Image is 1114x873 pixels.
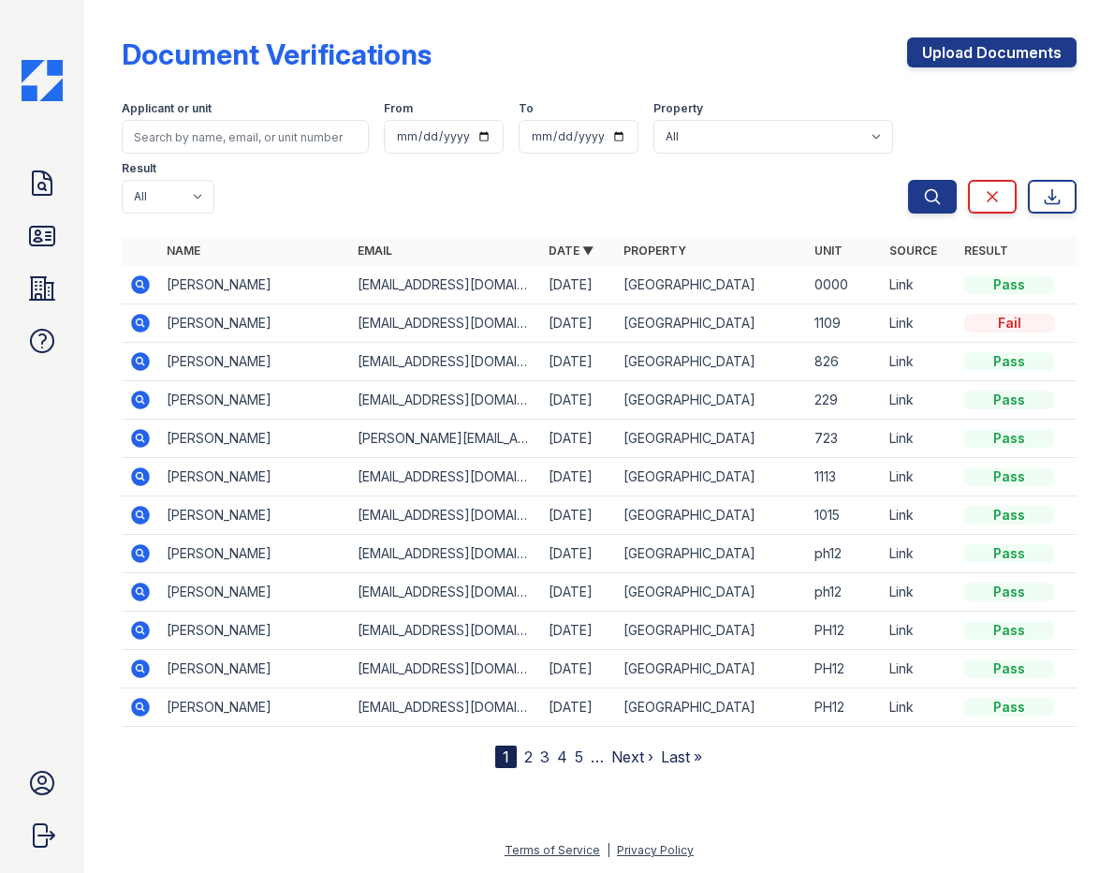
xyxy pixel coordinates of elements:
[541,535,616,573] td: [DATE]
[519,101,534,116] label: To
[807,381,882,420] td: 229
[167,244,200,258] a: Name
[882,458,957,496] td: Link
[159,381,350,420] td: [PERSON_NAME]
[814,244,843,258] a: Unit
[616,650,807,688] td: [GEOGRAPHIC_DATA]
[617,843,694,857] a: Privacy Policy
[889,244,937,258] a: Source
[807,535,882,573] td: ph12
[616,612,807,650] td: [GEOGRAPHIC_DATA]
[350,688,541,727] td: [EMAIL_ADDRESS][DOMAIN_NAME]
[964,506,1054,525] div: Pass
[350,381,541,420] td: [EMAIL_ADDRESS][DOMAIN_NAME]
[350,535,541,573] td: [EMAIL_ADDRESS][DOMAIN_NAME]
[964,621,1054,640] div: Pass
[807,343,882,381] td: 826
[350,420,541,458] td: [PERSON_NAME][EMAIL_ADDRESS][DOMAIN_NAME]
[807,573,882,612] td: ph12
[541,304,616,343] td: [DATE]
[505,843,600,857] a: Terms of Service
[882,650,957,688] td: Link
[557,747,567,766] a: 4
[964,429,1054,448] div: Pass
[616,573,807,612] td: [GEOGRAPHIC_DATA]
[122,161,156,176] label: Result
[807,650,882,688] td: PH12
[807,612,882,650] td: PH12
[575,747,583,766] a: 5
[122,37,432,71] div: Document Verifications
[350,650,541,688] td: [EMAIL_ADDRESS][DOMAIN_NAME]
[616,688,807,727] td: [GEOGRAPHIC_DATA]
[964,467,1054,486] div: Pass
[882,420,957,458] td: Link
[591,746,604,768] span: …
[882,381,957,420] td: Link
[616,458,807,496] td: [GEOGRAPHIC_DATA]
[350,343,541,381] td: [EMAIL_ADDRESS][DOMAIN_NAME]
[807,458,882,496] td: 1113
[541,650,616,688] td: [DATE]
[882,343,957,381] td: Link
[964,698,1054,717] div: Pass
[350,573,541,612] td: [EMAIL_ADDRESS][DOMAIN_NAME]
[159,304,350,343] td: [PERSON_NAME]
[616,304,807,343] td: [GEOGRAPHIC_DATA]
[541,343,616,381] td: [DATE]
[159,266,350,304] td: [PERSON_NAME]
[541,420,616,458] td: [DATE]
[524,747,533,766] a: 2
[964,544,1054,563] div: Pass
[907,37,1077,67] a: Upload Documents
[882,573,957,612] td: Link
[541,458,616,496] td: [DATE]
[350,304,541,343] td: [EMAIL_ADDRESS][DOMAIN_NAME]
[22,60,63,101] img: CE_Icon_Blue-c292c112584629df590d857e76928e9f676e5b41ef8f769ba2f05ee15b207248.png
[964,352,1054,371] div: Pass
[159,535,350,573] td: [PERSON_NAME]
[882,496,957,535] td: Link
[159,688,350,727] td: [PERSON_NAME]
[122,101,212,116] label: Applicant or unit
[882,535,957,573] td: Link
[541,612,616,650] td: [DATE]
[159,612,350,650] td: [PERSON_NAME]
[964,583,1054,601] div: Pass
[350,612,541,650] td: [EMAIL_ADDRESS][DOMAIN_NAME]
[350,266,541,304] td: [EMAIL_ADDRESS][DOMAIN_NAME]
[807,304,882,343] td: 1109
[541,266,616,304] td: [DATE]
[882,688,957,727] td: Link
[384,101,413,116] label: From
[964,275,1054,294] div: Pass
[964,391,1054,409] div: Pass
[122,120,369,154] input: Search by name, email, or unit number
[964,659,1054,678] div: Pass
[159,420,350,458] td: [PERSON_NAME]
[661,747,702,766] a: Last »
[616,343,807,381] td: [GEOGRAPHIC_DATA]
[616,420,807,458] td: [GEOGRAPHIC_DATA]
[159,458,350,496] td: [PERSON_NAME]
[350,496,541,535] td: [EMAIL_ADDRESS][DOMAIN_NAME]
[882,304,957,343] td: Link
[541,573,616,612] td: [DATE]
[807,420,882,458] td: 723
[607,843,610,857] div: |
[159,343,350,381] td: [PERSON_NAME]
[616,381,807,420] td: [GEOGRAPHIC_DATA]
[159,650,350,688] td: [PERSON_NAME]
[350,458,541,496] td: [EMAIL_ADDRESS][DOMAIN_NAME]
[882,612,957,650] td: Link
[807,266,882,304] td: 0000
[882,266,957,304] td: Link
[358,244,392,258] a: Email
[540,747,550,766] a: 3
[159,496,350,535] td: [PERSON_NAME]
[653,101,703,116] label: Property
[159,573,350,612] td: [PERSON_NAME]
[807,496,882,535] td: 1015
[964,314,1054,333] div: Fail
[616,266,807,304] td: [GEOGRAPHIC_DATA]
